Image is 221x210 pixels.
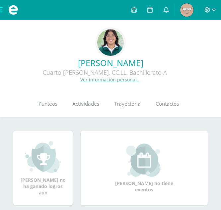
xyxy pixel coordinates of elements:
span: Trayectoria [114,100,141,107]
img: 66e65aae75ac9ec1477066b33491d903.png [180,3,193,17]
img: c169af89789c7625d0c8a18edbc089f4.png [97,29,124,56]
span: Actividades [72,100,99,107]
a: Contactos [148,91,186,117]
a: Actividades [65,91,107,117]
span: Punteos [38,100,57,107]
span: Contactos [156,100,179,107]
img: event_small.png [126,144,162,177]
a: Ver información personal... [80,76,141,83]
a: Trayectoria [107,91,148,117]
img: achievement_small.png [25,140,61,173]
div: Cuarto [PERSON_NAME]. CC.LL. Bachillerato A [5,68,204,76]
div: [PERSON_NAME] no ha ganado logros aún [20,140,66,196]
a: Punteos [31,91,65,117]
div: [PERSON_NAME] no tiene eventos [111,144,178,193]
a: [PERSON_NAME] [5,57,216,68]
